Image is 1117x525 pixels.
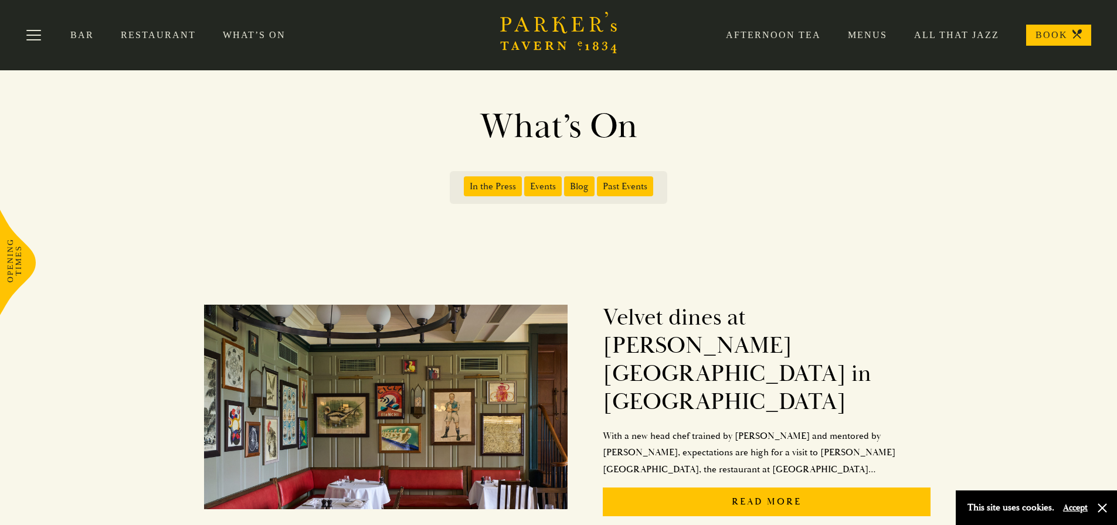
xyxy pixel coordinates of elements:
[1096,502,1108,514] button: Close and accept
[597,176,653,196] span: Past Events
[603,428,931,478] p: With a new head chef trained by [PERSON_NAME] and mentored by [PERSON_NAME], expectations are hig...
[967,499,1054,516] p: This site uses cookies.
[564,176,595,196] span: Blog
[524,176,562,196] span: Events
[1063,502,1088,513] button: Accept
[225,105,893,148] h1: What’s On
[464,176,522,196] span: In the Press
[603,487,931,516] p: Read More
[603,304,931,416] h2: Velvet dines at [PERSON_NAME][GEOGRAPHIC_DATA] in [GEOGRAPHIC_DATA]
